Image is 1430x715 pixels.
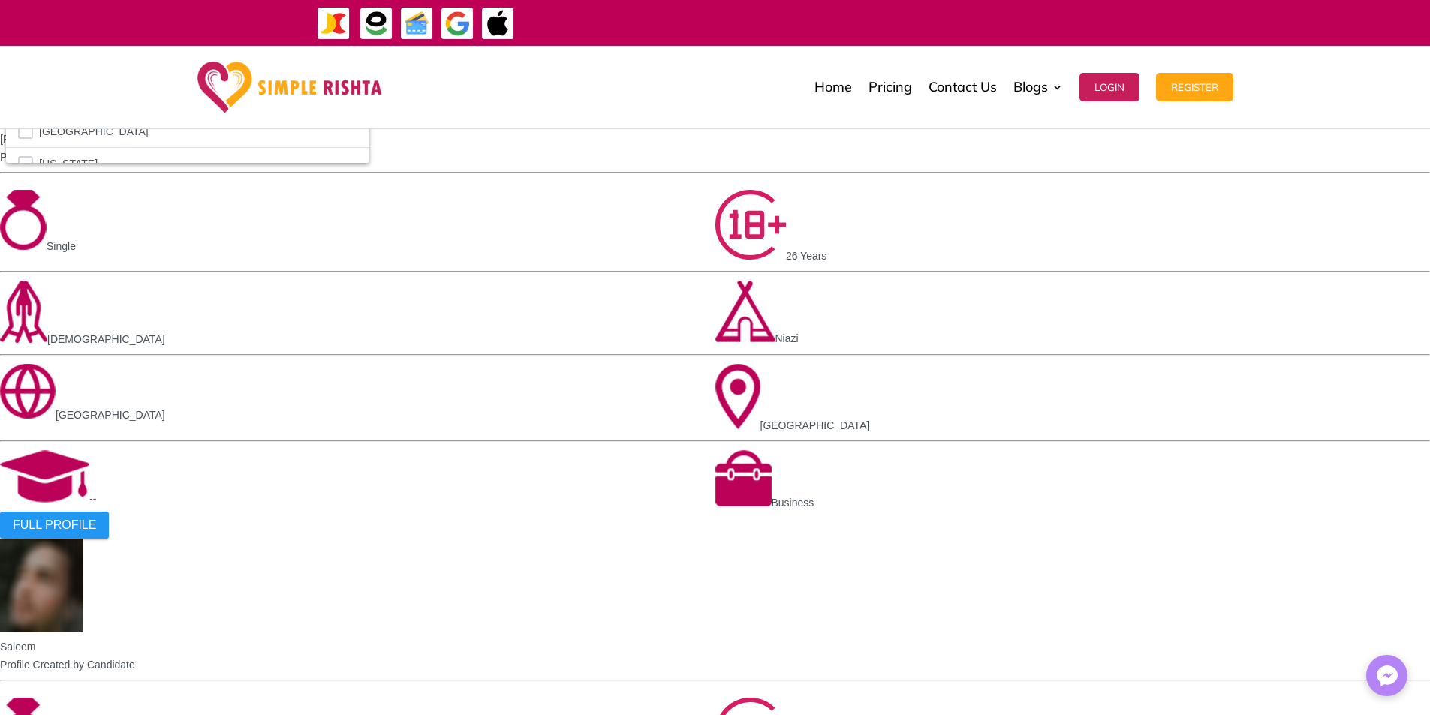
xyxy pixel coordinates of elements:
[1156,73,1233,101] button: Register
[39,122,149,141] span: [GEOGRAPHIC_DATA]
[39,154,98,173] span: [US_STATE]
[481,7,515,41] img: ApplePay-icon
[441,7,474,41] img: GooglePay-icon
[47,240,76,252] span: Single
[400,7,434,41] img: Credit Cards
[360,7,393,41] img: EasyPaisa-icon
[6,148,369,180] li: American Samoa
[929,50,997,125] a: Contact Us
[772,497,814,509] span: Business
[1156,50,1233,125] a: Register
[760,419,870,431] span: [GEOGRAPHIC_DATA]
[1372,661,1402,691] img: Messenger
[814,50,852,125] a: Home
[56,409,165,421] span: [GEOGRAPHIC_DATA]
[1013,50,1063,125] a: Blogs
[89,493,96,505] span: --
[775,332,799,344] span: Niazi
[47,333,165,345] span: [DEMOGRAPHIC_DATA]
[1079,73,1139,101] button: Login
[869,50,912,125] a: Pricing
[786,250,827,262] span: 26 Years
[1079,50,1139,125] a: Login
[6,116,369,148] li: Algeria
[13,518,96,532] span: FULL PROFILE
[317,7,351,41] img: JazzCash-icon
